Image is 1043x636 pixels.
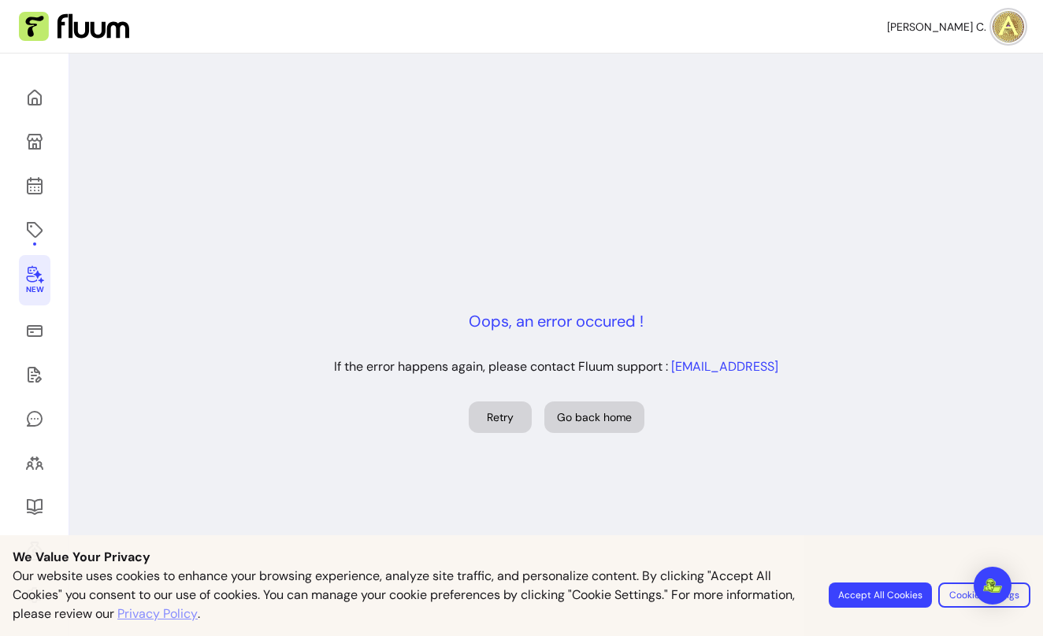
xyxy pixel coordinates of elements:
a: Offerings [19,211,50,249]
a: My Messages [19,400,50,438]
span: [PERSON_NAME] C. [887,19,986,35]
button: Cookie Settings [938,582,1030,608]
button: Retry [469,401,532,433]
button: avatar[PERSON_NAME] C. [887,11,1024,43]
a: Calendar [19,167,50,205]
a: Sales [19,312,50,349]
img: avatar [993,11,1024,43]
p: Oops, an error occured ! [469,310,644,332]
img: Fluum Logo [19,12,129,42]
div: Open Intercom Messenger [974,567,1011,605]
a: Waivers [19,356,50,394]
p: We Value Your Privacy [13,548,1030,567]
a: Privacy Policy [117,605,198,623]
a: Resources [19,488,50,526]
span: New [26,285,43,295]
a: New [19,255,50,305]
button: Go back home [544,401,644,433]
a: My Page [19,123,50,161]
button: Accept All Cookies [829,582,932,608]
a: Home [19,79,50,116]
a: Refer & Earn [19,532,50,570]
p: If the error happens again, please contact Fluum support : [334,357,778,376]
a: [EMAIL_ADDRESS] [671,358,778,375]
p: Our website uses cookies to enhance your browsing experience, analyze site traffic, and personali... [13,567,810,623]
a: Clients [19,444,50,482]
